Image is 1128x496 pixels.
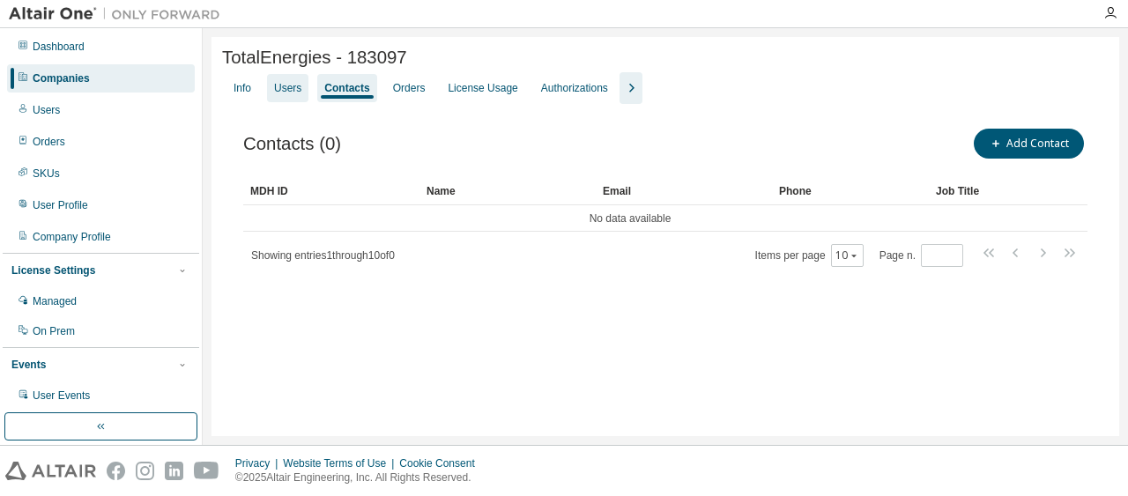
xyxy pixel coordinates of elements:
div: Name [427,177,589,205]
span: Showing entries 1 through 10 of 0 [251,249,395,262]
img: youtube.svg [194,462,219,480]
td: No data available [243,205,1017,232]
div: MDH ID [250,177,412,205]
div: Website Terms of Use [283,456,399,470]
div: Users [33,103,60,117]
div: User Profile [33,198,88,212]
div: Orders [33,135,65,149]
p: © 2025 Altair Engineering, Inc. All Rights Reserved. [235,470,486,485]
div: Company Profile [33,230,111,244]
button: Add Contact [974,129,1084,159]
img: altair_logo.svg [5,462,96,480]
div: Contacts [324,81,369,95]
span: Page n. [879,244,963,267]
img: instagram.svg [136,462,154,480]
img: linkedin.svg [165,462,183,480]
div: Authorizations [541,81,608,95]
div: Managed [33,294,77,308]
div: Privacy [235,456,283,470]
div: Orders [393,81,426,95]
div: Info [234,81,251,95]
div: Companies [33,71,90,85]
img: Altair One [9,5,229,23]
div: Phone [779,177,922,205]
div: Users [274,81,301,95]
span: Items per page [755,244,864,267]
span: TotalEnergies - 183097 [222,48,407,68]
div: Events [11,358,46,372]
div: On Prem [33,324,75,338]
div: Cookie Consent [399,456,485,470]
div: License Settings [11,263,95,278]
div: Job Title [936,177,1010,205]
div: User Events [33,389,90,403]
div: Email [603,177,765,205]
div: Dashboard [33,40,85,54]
div: License Usage [448,81,517,95]
button: 10 [835,248,859,263]
span: Contacts (0) [243,134,341,154]
img: facebook.svg [107,462,125,480]
div: SKUs [33,167,60,181]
